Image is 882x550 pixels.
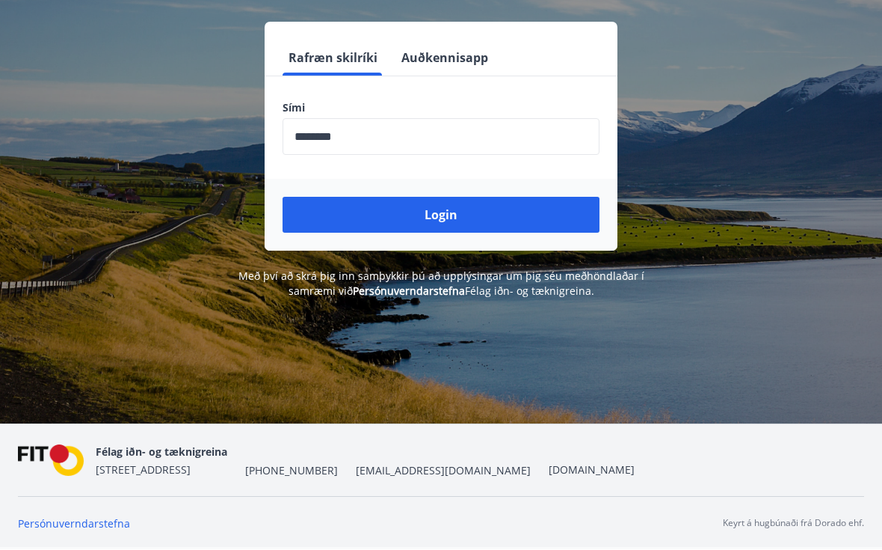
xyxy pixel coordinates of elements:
[283,40,383,76] button: Rafræn skilríki
[356,464,531,479] span: [EMAIL_ADDRESS][DOMAIN_NAME]
[395,40,494,76] button: Auðkennisapp
[96,463,191,477] span: [STREET_ADDRESS]
[283,101,599,116] label: Sími
[245,464,338,479] span: [PHONE_NUMBER]
[238,269,644,299] span: Með því að skrá þig inn samþykkir þú að upplýsingar um þig séu meðhöndlaðar í samræmi við Félag i...
[18,445,84,477] img: FPQVkF9lTnNbbaRSFyT17YYeljoOGk5m51IhT0bO.png
[18,517,130,531] a: Persónuverndarstefna
[353,284,465,299] a: Persónuverndarstefna
[723,517,864,531] p: Keyrt á hugbúnaði frá Dorado ehf.
[96,445,227,459] span: Félag iðn- og tæknigreina
[549,463,635,477] a: [DOMAIN_NAME]
[283,198,599,233] button: Login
